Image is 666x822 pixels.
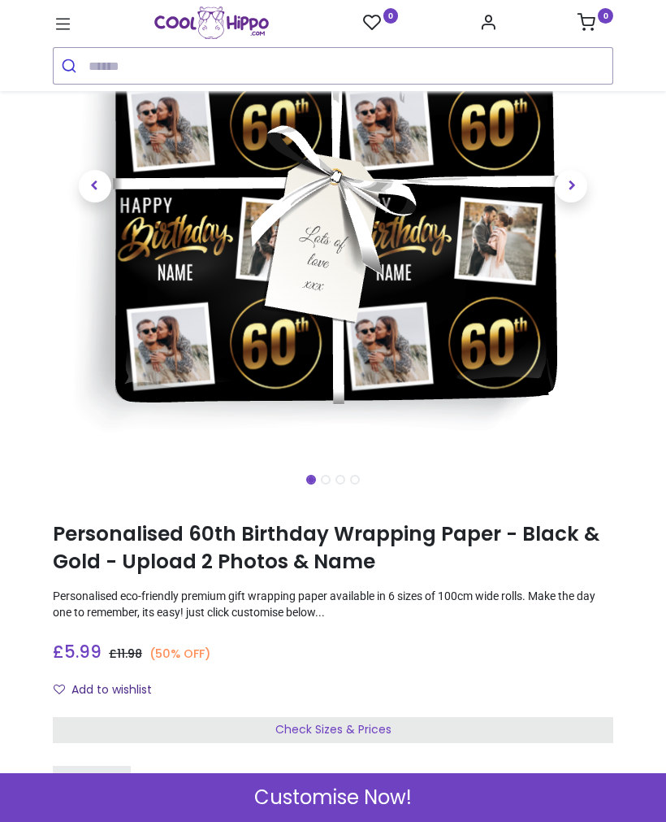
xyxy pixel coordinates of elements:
img: Cool Hippo [154,7,269,39]
span: 11.98 [117,646,142,662]
span: Next [555,170,587,202]
button: Submit [54,48,89,84]
span: £ [109,646,142,662]
button: Add to wishlistAdd to wishlist [53,676,166,704]
a: Account Info [479,18,497,31]
span: Check Sizes & Prices [275,721,391,737]
div: SKU: BN-03022 [53,766,131,789]
i: Add to wishlist [54,684,65,695]
span: £ [53,640,102,663]
sup: 0 [383,8,399,24]
p: Personalised eco-friendly premium gift wrapping paper available in 6 sizes of 100cm wide rolls. M... [53,589,613,620]
a: Previous [53,2,137,369]
sup: 0 [598,8,613,24]
h1: Personalised 60th Birthday Wrapping Paper - Black & Gold - Upload 2 Photos & Name [53,520,613,576]
span: Customise Now! [254,784,412,811]
a: Logo of Cool Hippo [154,7,269,39]
a: Next [530,2,614,369]
a: 0 [577,18,613,31]
span: 5.99 [64,640,102,663]
a: 0 [363,13,399,33]
span: Previous [79,170,111,202]
small: (50% OFF) [149,646,210,662]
